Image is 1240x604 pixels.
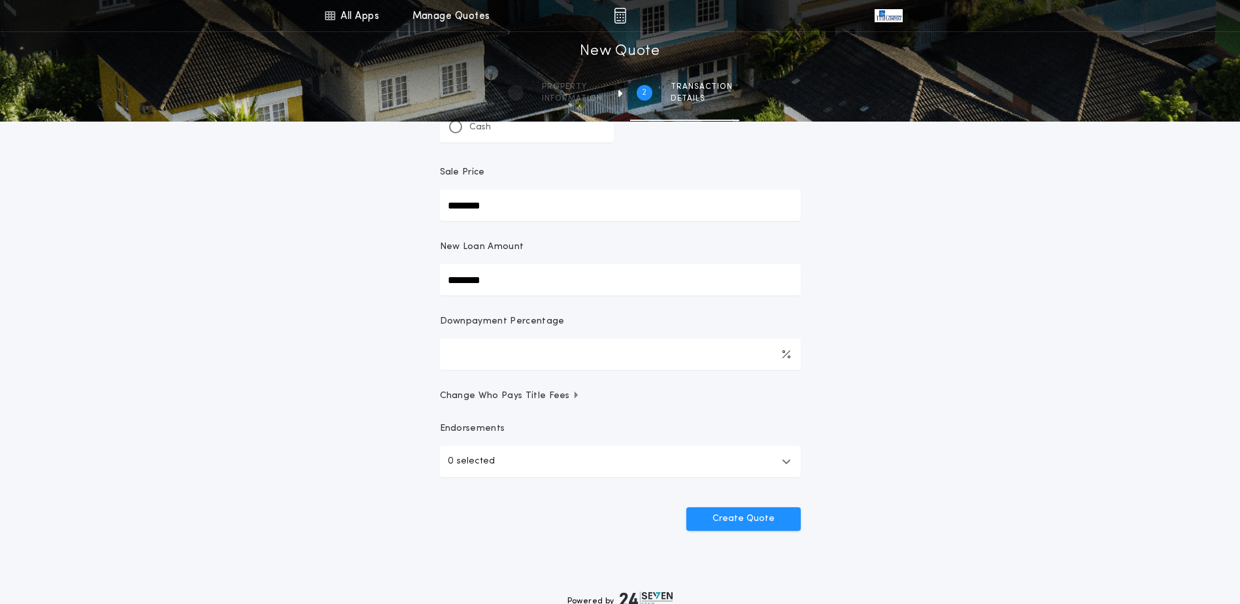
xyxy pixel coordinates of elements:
[614,8,626,24] img: img
[580,41,660,62] h1: New Quote
[440,390,580,403] span: Change Who Pays Title Fees
[642,88,646,98] h2: 2
[440,422,801,435] p: Endorsements
[671,93,733,104] span: details
[469,121,491,134] p: Cash
[440,264,801,295] input: New Loan Amount
[440,166,485,179] p: Sale Price
[440,190,801,221] input: Sale Price
[686,507,801,531] button: Create Quote
[440,446,801,477] button: 0 selected
[440,241,524,254] p: New Loan Amount
[440,339,801,370] input: Downpayment Percentage
[671,82,733,92] span: Transaction
[875,9,902,22] img: vs-icon
[542,93,603,104] span: information
[440,390,801,403] button: Change Who Pays Title Fees
[440,315,565,328] p: Downpayment Percentage
[448,454,495,469] p: 0 selected
[542,82,603,92] span: Property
